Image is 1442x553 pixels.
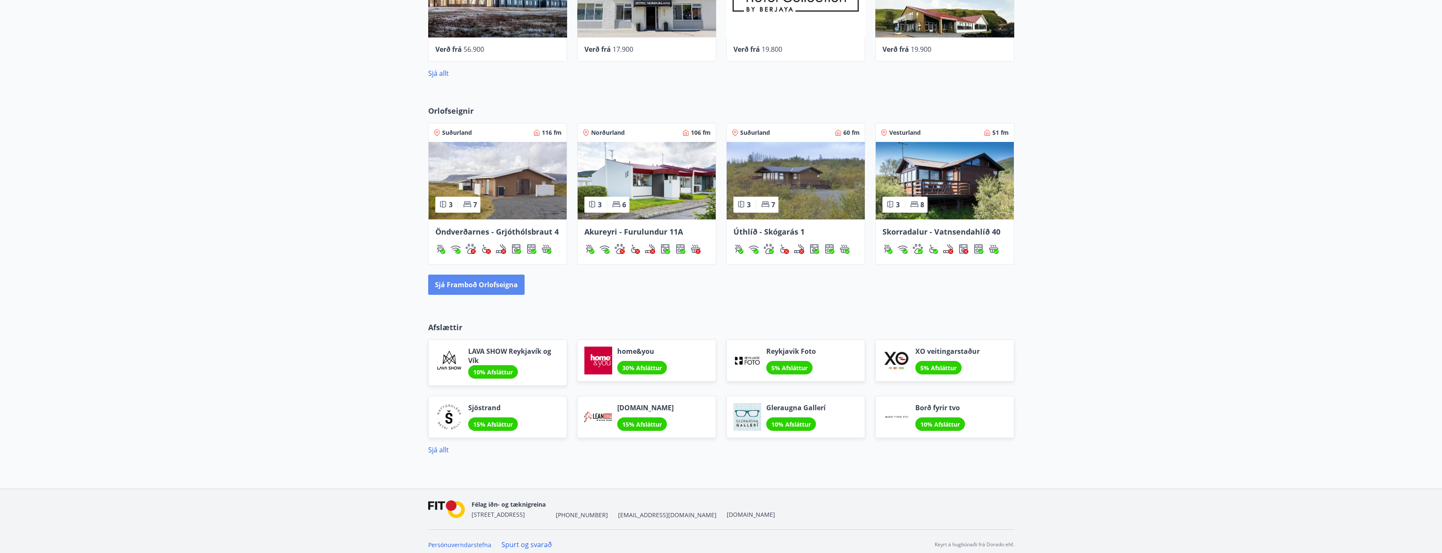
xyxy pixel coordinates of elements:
[824,244,834,254] div: Uppþvottavél
[779,244,789,254] div: Aðgengi fyrir hjólastól
[915,347,980,356] span: XO veitingarstaður
[435,244,445,254] img: ZXjrS3QKesehq6nQAPjaRuRTI364z8ohTALB4wBr.svg
[526,244,536,254] img: 7hj2GulIrg6h11dFIpsIzg8Ak2vZaScVwTihwv8g.svg
[466,244,476,254] div: Gæludýr
[473,420,513,428] span: 15% Afsláttur
[915,403,965,412] span: Borð fyrir tvo
[660,244,670,254] img: Dl16BY4EX9PAW649lg1C3oBuIaAsR6QVDQBO2cTm.svg
[466,244,476,254] img: pxcaIm5dSOV3FS4whs1soiYWTwFQvksT25a9J10C.svg
[591,128,625,137] span: Norðurland
[882,45,909,54] span: Verð frá
[450,244,461,254] img: HJRyFFsYp6qjeUYhR4dAD8CaCEsnIFYZ05miwXoh.svg
[766,347,816,356] span: Reykjavik Foto
[958,244,968,254] img: Dl16BY4EX9PAW649lg1C3oBuIaAsR6QVDQBO2cTm.svg
[622,200,626,209] span: 6
[898,244,908,254] img: HJRyFFsYp6qjeUYhR4dAD8CaCEsnIFYZ05miwXoh.svg
[943,244,953,254] div: Reykingar / Vape
[809,244,819,254] img: Dl16BY4EX9PAW649lg1C3oBuIaAsR6QVDQBO2cTm.svg
[764,244,774,254] img: pxcaIm5dSOV3FS4whs1soiYWTwFQvksT25a9J10C.svg
[740,128,770,137] span: Suðurland
[749,244,759,254] img: HJRyFFsYp6qjeUYhR4dAD8CaCEsnIFYZ05miwXoh.svg
[481,244,491,254] img: 8IYIKVZQyRlUC6HQIIUSdjpPGRncJsz2RzLgWvp4.svg
[600,244,610,254] img: HJRyFFsYp6qjeUYhR4dAD8CaCEsnIFYZ05miwXoh.svg
[762,45,782,54] span: 19.800
[675,244,685,254] div: Uppþvottavél
[766,403,826,412] span: Gleraugna Gallerí
[733,227,805,237] span: Úthlíð - Skógarás 1
[429,142,567,219] img: Paella dish
[920,364,957,372] span: 5% Afsláttur
[824,244,834,254] img: 7hj2GulIrg6h11dFIpsIzg8Ak2vZaScVwTihwv8g.svg
[920,420,960,428] span: 10% Afsláttur
[958,244,968,254] div: Þvottavél
[542,128,562,137] span: 116 fm
[630,244,640,254] div: Aðgengi fyrir hjólastól
[889,128,921,137] span: Vesturland
[450,244,461,254] div: Þráðlaust net
[840,244,850,254] div: Heitur pottur
[898,244,908,254] div: Þráðlaust net
[771,364,808,372] span: 5% Afsláttur
[675,244,685,254] img: 7hj2GulIrg6h11dFIpsIzg8Ak2vZaScVwTihwv8g.svg
[584,244,594,254] div: Gasgrill
[928,244,938,254] div: Aðgengi fyrir hjólastól
[622,364,662,372] span: 30% Afsláttur
[747,200,751,209] span: 3
[840,244,850,254] img: h89QDIuHlAdpqTriuIvuEWkTH976fOgBEOOeu1mi.svg
[428,500,465,518] img: FPQVkF9lTnNbbaRSFyT17YYeljoOGk5m51IhT0bO.png
[645,244,655,254] div: Reykingar / Vape
[541,244,552,254] img: h89QDIuHlAdpqTriuIvuEWkTH976fOgBEOOeu1mi.svg
[526,244,536,254] div: Uppþvottavél
[727,510,775,518] a: [DOMAIN_NAME]
[481,244,491,254] div: Aðgengi fyrir hjólastól
[584,227,683,237] span: Akureyri - Furulundur 11A
[645,244,655,254] img: QNIUl6Cv9L9rHgMXwuzGLuiJOj7RKqxk9mBFPqjq.svg
[556,511,608,519] span: [PHONE_NUMBER]
[468,347,560,365] span: LAVA SHOW Reykjavík og Vík
[511,244,521,254] div: Þvottavél
[464,45,484,54] span: 56.900
[913,244,923,254] img: pxcaIm5dSOV3FS4whs1soiYWTwFQvksT25a9J10C.svg
[473,368,513,376] span: 10% Afsláttur
[973,244,984,254] div: Uppþvottavél
[935,541,1014,548] p: Keyrt á hugbúnaði frá Dorado ehf.
[615,244,625,254] div: Gæludýr
[989,244,999,254] div: Heitur pottur
[779,244,789,254] img: 8IYIKVZQyRlUC6HQIIUSdjpPGRncJsz2RzLgWvp4.svg
[794,244,804,254] img: QNIUl6Cv9L9rHgMXwuzGLuiJOj7RKqxk9mBFPqjq.svg
[733,45,760,54] span: Verð frá
[617,403,674,412] span: [DOMAIN_NAME]
[691,128,711,137] span: 106 fm
[473,200,477,209] span: 7
[428,322,1014,333] p: Afslættir
[896,200,900,209] span: 3
[913,244,923,254] div: Gæludýr
[690,244,701,254] div: Heitur pottur
[435,227,559,237] span: Öndverðarnes - Grjóthólsbraut 4
[472,500,546,508] span: Félag iðn- og tæknigreina
[882,244,893,254] div: Gasgrill
[882,227,1000,237] span: Skorradalur - Vatnsendahlíð 40
[733,244,744,254] div: Gasgrill
[809,244,819,254] div: Þvottavél
[584,45,611,54] span: Verð frá
[613,45,633,54] span: 17.900
[749,244,759,254] div: Þráðlaust net
[442,128,472,137] span: Suðurland
[468,403,518,412] span: Sjöstrand
[496,244,506,254] img: QNIUl6Cv9L9rHgMXwuzGLuiJOj7RKqxk9mBFPqjq.svg
[989,244,999,254] img: h89QDIuHlAdpqTriuIvuEWkTH976fOgBEOOeu1mi.svg
[449,200,453,209] span: 3
[911,45,931,54] span: 19.900
[428,275,525,295] button: Sjá framboð orlofseigna
[511,244,521,254] img: Dl16BY4EX9PAW649lg1C3oBuIaAsR6QVDQBO2cTm.svg
[882,244,893,254] img: ZXjrS3QKesehq6nQAPjaRuRTI364z8ohTALB4wBr.svg
[578,142,716,219] img: Paella dish
[943,244,953,254] img: QNIUl6Cv9L9rHgMXwuzGLuiJOj7RKqxk9mBFPqjq.svg
[660,244,670,254] div: Þvottavél
[600,244,610,254] div: Þráðlaust net
[584,244,594,254] img: ZXjrS3QKesehq6nQAPjaRuRTI364z8ohTALB4wBr.svg
[771,200,775,209] span: 7
[764,244,774,254] div: Gæludýr
[630,244,640,254] img: 8IYIKVZQyRlUC6HQIIUSdjpPGRncJsz2RzLgWvp4.svg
